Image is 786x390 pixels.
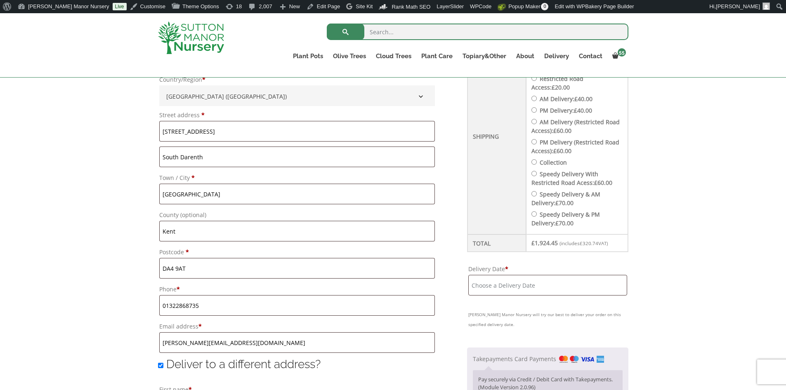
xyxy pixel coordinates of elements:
label: Speedy Delivery & PM Delivery: [531,210,600,227]
label: County [159,209,435,221]
bdi: 20.00 [552,83,570,91]
label: Postcode [159,246,435,258]
a: 55 [607,50,628,62]
label: Phone [159,284,435,295]
img: logo [158,21,224,54]
span: £ [531,239,535,247]
label: Town / City [159,172,435,184]
span: £ [552,83,555,91]
abbr: required [505,265,508,273]
label: Delivery Date [468,263,627,275]
a: Plant Pots [288,50,328,62]
span: Country/Region [159,85,435,106]
span: £ [580,240,583,246]
bdi: 70.00 [555,199,574,207]
label: Street address [159,109,435,121]
a: Contact [574,50,607,62]
small: [PERSON_NAME] Manor Nursery will try our best to deliver your order on this specified delivery date. [468,310,627,329]
span: £ [574,106,577,114]
input: Deliver to a different address? [158,363,163,368]
label: Speedy Delivery & AM Delivery: [531,190,600,207]
span: 55 [618,48,626,57]
label: Takepayments Card Payments [473,355,604,363]
label: Email address [159,321,435,332]
bdi: 1,924.45 [531,239,558,247]
a: Plant Care [416,50,458,62]
bdi: 60.00 [553,147,571,155]
span: 0 [541,3,548,10]
bdi: 60.00 [553,127,571,135]
a: Topiary&Other [458,50,511,62]
span: £ [555,219,559,227]
label: Collection [540,158,567,166]
span: £ [574,95,578,103]
a: Live [113,3,127,10]
bdi: 70.00 [555,219,574,227]
input: Choose a Delivery Date [468,275,627,295]
th: Total [467,234,526,252]
span: Deliver to a different address? [166,357,321,371]
span: [PERSON_NAME] [716,3,760,9]
span: £ [553,147,557,155]
bdi: 60.00 [594,179,612,187]
label: AM Delivery (Restricted Road Access): [531,118,619,135]
th: Shipping [467,38,526,234]
a: Olive Trees [328,50,371,62]
label: Speedy Delivery With Restricted Road Acess: [531,170,612,187]
span: Rank Math SEO [392,4,430,10]
input: Search... [327,24,628,40]
span: (optional) [180,211,206,219]
bdi: 40.00 [574,95,592,103]
span: United Kingdom (UK) [163,90,431,103]
a: Cloud Trees [371,50,416,62]
img: Takepayments Card Payments [559,356,604,363]
a: About [511,50,539,62]
input: Apartment, suite, unit, etc. (optional) [159,147,435,167]
bdi: 40.00 [574,106,592,114]
span: £ [555,199,559,207]
label: PM Delivery: [540,106,592,114]
label: AM Delivery: [540,95,592,103]
small: (includes VAT) [559,240,608,246]
span: 320.74 [580,240,598,246]
label: PM Delivery (Restricted Road Access): [531,138,619,155]
label: Country/Region [159,74,435,85]
input: House number and street name [159,121,435,142]
span: Site Kit [356,3,373,9]
label: Restricted Road Access: [531,75,583,91]
span: £ [553,127,557,135]
span: £ [594,179,597,187]
a: Delivery [539,50,574,62]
